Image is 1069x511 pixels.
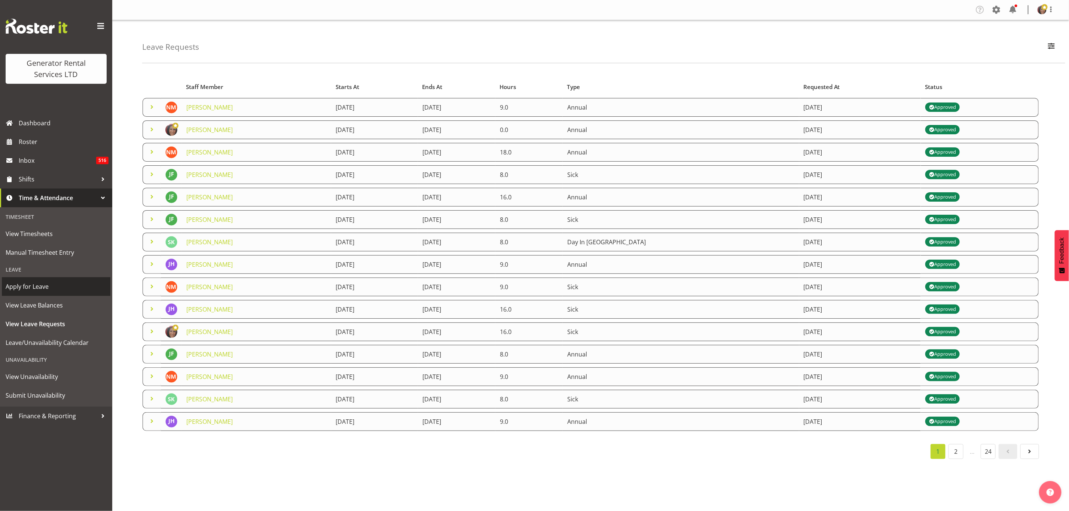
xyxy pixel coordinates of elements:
a: [PERSON_NAME] [186,103,233,111]
td: 16.0 [495,300,563,319]
a: [PERSON_NAME] [186,215,233,224]
span: Leave/Unavailability Calendar [6,337,107,348]
div: Unavailability [2,352,110,367]
img: jack-ford10538.jpg [165,214,177,226]
div: Generator Rental Services LTD [13,58,99,80]
td: [DATE] [331,345,418,364]
span: Feedback [1059,238,1065,264]
span: Requested At [803,83,840,91]
a: [PERSON_NAME] [186,417,233,426]
td: [DATE] [418,233,495,251]
a: Apply for Leave [2,277,110,296]
img: katherine-lothianc04ae7ec56208e078627d80ad3866cf0.png [165,124,177,136]
td: Sick [563,300,799,319]
td: 8.0 [495,165,563,184]
td: [DATE] [331,255,418,274]
td: 9.0 [495,278,563,296]
span: Ends At [422,83,442,91]
a: View Leave Balances [2,296,110,315]
td: [DATE] [799,278,921,296]
td: [DATE] [799,412,921,431]
td: 8.0 [495,233,563,251]
a: View Leave Requests [2,315,110,333]
td: [DATE] [418,98,495,117]
td: [DATE] [331,390,418,409]
td: [DATE] [331,98,418,117]
button: Filter Employees [1044,39,1059,55]
td: [DATE] [799,390,921,409]
span: View Timesheets [6,228,107,239]
a: [PERSON_NAME] [186,126,233,134]
td: Annual [563,367,799,386]
div: Approved [929,148,956,157]
span: Apply for Leave [6,281,107,292]
td: [DATE] [799,98,921,117]
td: [DATE] [418,412,495,431]
td: [DATE] [418,345,495,364]
td: [DATE] [331,278,418,296]
a: Submit Unavailability [2,386,110,405]
a: Manual Timesheet Entry [2,243,110,262]
td: 9.0 [495,412,563,431]
img: help-xxl-2.png [1047,489,1054,496]
div: Approved [929,395,956,404]
td: [DATE] [799,210,921,229]
td: 8.0 [495,390,563,409]
div: Approved [929,125,956,134]
img: jack-ford10538.jpg [165,348,177,360]
td: Annual [563,143,799,162]
span: View Leave Balances [6,300,107,311]
a: [PERSON_NAME] [186,328,233,336]
td: [DATE] [418,255,495,274]
span: Shifts [19,174,97,185]
a: [PERSON_NAME] [186,350,233,358]
a: [PERSON_NAME] [186,373,233,381]
span: 516 [96,157,109,164]
td: [DATE] [418,300,495,319]
td: [DATE] [418,165,495,184]
td: Annual [563,255,799,274]
div: Approved [929,193,956,202]
td: Annual [563,345,799,364]
div: Timesheet [2,209,110,224]
td: [DATE] [799,255,921,274]
div: Approved [929,260,956,269]
h4: Leave Requests [142,43,199,51]
span: Roster [19,136,109,147]
a: Leave/Unavailability Calendar [2,333,110,352]
span: Type [567,83,580,91]
a: [PERSON_NAME] [186,171,233,179]
td: [DATE] [331,233,418,251]
td: Annual [563,412,799,431]
td: 9.0 [495,367,563,386]
img: james-hilhorst5206.jpg [165,303,177,315]
a: [PERSON_NAME] [186,305,233,313]
div: Approved [929,327,956,336]
img: steve-knill195.jpg [165,393,177,405]
td: [DATE] [799,233,921,251]
span: Submit Unavailability [6,390,107,401]
td: [DATE] [799,120,921,139]
td: [DATE] [799,188,921,206]
td: [DATE] [418,210,495,229]
td: Day In [GEOGRAPHIC_DATA] [563,233,799,251]
div: Approved [929,350,956,359]
td: [DATE] [418,322,495,341]
td: Sick [563,390,799,409]
td: Annual [563,188,799,206]
div: Leave [2,262,110,277]
img: Rosterit website logo [6,19,67,34]
td: [DATE] [331,367,418,386]
span: Starts At [336,83,359,91]
td: [DATE] [418,367,495,386]
td: 9.0 [495,255,563,274]
td: Sick [563,322,799,341]
a: [PERSON_NAME] [186,238,233,246]
img: james-hilhorst5206.jpg [165,416,177,428]
a: [PERSON_NAME] [186,148,233,156]
td: [DATE] [331,322,418,341]
td: [DATE] [331,210,418,229]
span: Time & Attendance [19,192,97,204]
td: 9.0 [495,98,563,117]
img: nathan-maxwell11248.jpg [165,281,177,293]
